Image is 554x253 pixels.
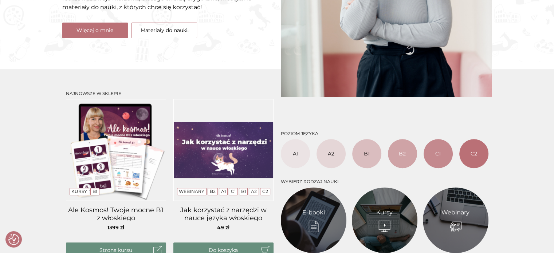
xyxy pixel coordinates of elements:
[62,23,128,38] a: Więcej o mnie
[217,224,229,231] span: 49
[388,139,417,168] a: B2
[210,189,216,194] a: B2
[241,189,246,194] a: B1
[173,206,274,221] a: Jak korzystać z narzędzi w nauce języka włoskiego
[93,189,97,194] a: B1
[262,189,268,194] a: C2
[251,189,257,194] a: A2
[179,189,204,194] a: Webinary
[221,189,225,194] a: A1
[8,234,19,245] button: Preferencje co do zgód
[8,234,19,245] img: Revisit consent button
[66,91,274,96] h3: Najnowsze w sklepie
[107,224,124,231] span: 1399
[317,139,346,168] a: A2
[281,139,310,168] a: A1
[231,189,236,194] a: C1
[302,208,325,217] a: E-booki
[66,206,166,221] a: Ale Kosmos! Twoje mocne B1 z włoskiego
[281,179,488,184] h3: Wybierz rodzaj nauki
[281,131,488,136] h3: Poziom języka
[71,189,87,194] a: Kursy
[352,139,381,168] a: B1
[424,139,453,168] a: C1
[376,208,393,217] a: Kursy
[441,208,469,217] a: Webinary
[131,23,197,38] a: Materiały do nauki
[459,139,488,168] a: C2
